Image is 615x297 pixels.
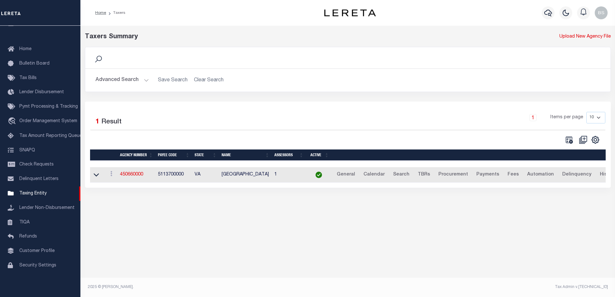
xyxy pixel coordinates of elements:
td: 1 [272,167,306,183]
span: Order Management System [19,119,77,123]
span: Bulletin Board [19,61,50,66]
th: Agency Number: activate to sort column ascending [117,149,155,161]
span: Tax Amount Reporting Queue [19,134,82,138]
td: VA [192,167,219,183]
span: Security Settings [19,263,56,268]
span: Customer Profile [19,249,55,253]
a: 1 [529,114,537,121]
div: Tax Admin v.[TECHNICAL_ID] [353,284,608,290]
a: Search [390,170,412,180]
th: Assessors: activate to sort column ascending [272,149,306,161]
img: check-icon-green.svg [316,172,322,178]
span: Tax Bills [19,76,37,80]
a: Fees [505,170,522,180]
a: 450660000 [120,172,143,177]
span: TIQA [19,220,30,224]
span: Check Requests [19,162,54,167]
td: [GEOGRAPHIC_DATA] [219,167,272,183]
img: svg+xml;base64,PHN2ZyB4bWxucz0iaHR0cDovL3d3dy53My5vcmcvMjAwMC9zdmciIHBvaW50ZXItZXZlbnRzPSJub25lIi... [595,6,608,19]
li: Taxers [106,10,125,16]
button: Advanced Search [96,74,149,86]
td: 5113700000 [155,167,192,183]
a: Calendar [361,170,388,180]
a: Automation [524,170,557,180]
th: Name: activate to sort column ascending [219,149,272,161]
span: SNAPQ [19,148,35,152]
span: 1 [96,119,99,125]
span: Home [19,47,32,51]
span: Lender Non-Disbursement [19,206,75,210]
span: Refunds [19,234,37,239]
th: Active: activate to sort column ascending [306,149,331,161]
span: Delinquent Letters [19,177,59,181]
a: Payments [473,170,502,180]
div: Taxers Summary [85,32,477,42]
a: Delinquency [559,170,594,180]
th: Payee Code: activate to sort column ascending [155,149,192,161]
i: travel_explore [8,117,18,126]
label: Result [101,117,122,127]
span: Items per page [550,114,583,121]
span: Lender Disbursement [19,90,64,94]
a: TBRs [415,170,433,180]
span: Taxing Entity [19,191,47,196]
img: logo-dark.svg [324,9,376,16]
a: Home [95,11,106,15]
a: General [334,170,358,180]
a: Procurement [436,170,471,180]
th: State: activate to sort column ascending [192,149,219,161]
div: 2025 © [PERSON_NAME]. [83,284,348,290]
a: Upload New Agency File [559,33,611,40]
span: Pymt Processing & Tracking [19,104,78,109]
